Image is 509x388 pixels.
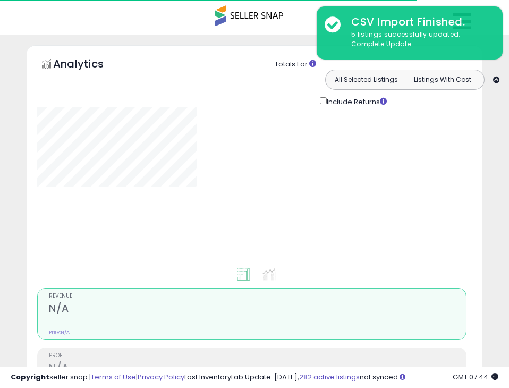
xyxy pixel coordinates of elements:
h2: N/A [49,302,466,317]
a: Terms of Use [91,372,136,382]
strong: Copyright [11,372,49,382]
small: Prev: N/A [49,329,70,335]
span: 2025-10-9 07:44 GMT [453,372,498,382]
i: Click here to read more about un-synced listings. [400,374,405,381]
div: 5 listings successfully updated. [343,30,495,49]
h2: N/A [49,362,466,376]
div: Last InventoryLab Update: [DATE], not synced. [181,373,498,383]
u: Complete Update [351,39,411,48]
div: seller snap | | [11,373,184,383]
a: 282 active listings [299,372,360,382]
div: CSV Import Finished. [343,14,495,30]
a: Privacy Policy [138,372,184,382]
h5: Analytics [53,56,124,74]
span: Revenue [49,293,466,299]
span: Profit [49,353,466,359]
